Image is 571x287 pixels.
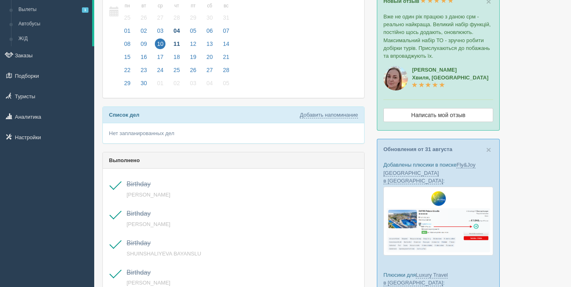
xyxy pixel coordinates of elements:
b: Выполнено [109,157,140,163]
a: [PERSON_NAME] [127,192,170,198]
a: Luxury Travel в [GEOGRAPHIC_DATA] [383,272,448,286]
span: 02 [138,25,149,36]
small: ср [155,2,165,9]
span: 14 [221,38,231,49]
a: 01 [152,79,168,92]
span: 23 [138,65,149,75]
a: Fly&Joy [GEOGRAPHIC_DATA] в [GEOGRAPHIC_DATA] [383,162,476,184]
p: Вже не один рік працюю з даною срм - реально найкраща. Великий набір функцій, постійно щось додаю... [383,13,493,60]
span: 19 [188,52,199,62]
a: [PERSON_NAME] [127,280,170,286]
a: 05 [218,79,232,92]
span: 27 [204,65,215,75]
span: × [486,145,491,154]
a: Написать мой отзыв [383,108,493,122]
a: 21 [218,52,232,66]
span: 29 [188,12,199,23]
a: 11 [169,39,185,52]
span: 31 [221,12,231,23]
a: 10 [152,39,168,52]
a: 01 [120,26,135,39]
a: Birthday [127,210,151,217]
a: Birthday [127,240,151,246]
span: 10 [155,38,165,49]
small: пт [188,2,199,9]
button: Close [486,145,491,154]
span: 24 [155,65,165,75]
span: 12 [188,38,199,49]
a: 17 [152,52,168,66]
a: 28 [218,66,232,79]
span: 04 [172,25,182,36]
span: 03 [188,78,199,88]
a: Автобусы [15,17,92,32]
span: 26 [188,65,199,75]
a: 02 [136,26,152,39]
a: 02 [169,79,185,92]
a: 07 [218,26,232,39]
span: 22 [122,65,133,75]
span: 15 [122,52,133,62]
span: 08 [122,38,133,49]
a: 14 [218,39,232,52]
a: 12 [186,39,201,52]
a: 13 [202,39,218,52]
span: 09 [138,38,149,49]
img: fly-joy-de-proposal-crm-for-travel-agency.png [383,187,493,255]
small: сб [204,2,215,9]
a: 04 [202,79,218,92]
a: 26 [186,66,201,79]
a: SHUINSHALIYEVA BAYANSLU [127,251,201,257]
a: [PERSON_NAME]Хвиля, [GEOGRAPHIC_DATA] [412,67,489,88]
a: 06 [202,26,218,39]
span: 03 [155,25,165,36]
a: Birthday [127,269,151,276]
a: 08 [120,39,135,52]
a: 24 [152,66,168,79]
span: 28 [221,65,231,75]
span: 25 [172,65,182,75]
div: Нет запланированных дел [103,123,364,143]
a: 30 [136,79,152,92]
span: 11 [172,38,182,49]
span: 29 [122,78,133,88]
p: Добавлены плюсики в поиске : [383,161,493,184]
span: 04 [204,78,215,88]
a: Вылеты1 [15,2,92,17]
span: 07 [221,25,231,36]
span: 17 [155,52,165,62]
b: Список дел [109,112,139,118]
small: вт [138,2,149,9]
a: 15 [120,52,135,66]
span: 18 [172,52,182,62]
small: вс [221,2,231,9]
a: 20 [202,52,218,66]
span: 13 [204,38,215,49]
a: 25 [169,66,185,79]
span: 05 [188,25,199,36]
a: 16 [136,52,152,66]
p: Плюсики для : [383,271,493,287]
span: 01 [155,78,165,88]
span: 06 [204,25,215,36]
a: 04 [169,26,185,39]
span: 1 [82,7,88,13]
a: 05 [186,26,201,39]
a: 29 [120,79,135,92]
a: [PERSON_NAME] [127,221,170,227]
a: 09 [136,39,152,52]
span: 30 [138,78,149,88]
span: 30 [204,12,215,23]
span: 28 [172,12,182,23]
a: 23 [136,66,152,79]
a: 22 [120,66,135,79]
a: Birthday [127,181,151,188]
a: 19 [186,52,201,66]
